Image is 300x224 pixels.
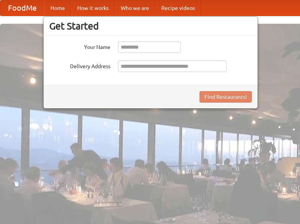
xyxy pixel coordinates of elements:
[71,0,115,16] a: How it works
[44,0,71,16] a: Home
[115,0,155,16] a: Who we are
[0,0,44,16] a: FoodMe
[199,91,252,103] button: Find Restaurants!
[49,20,252,32] h3: Get Started
[155,0,201,16] a: Recipe videos
[49,41,110,51] label: Your Name
[49,60,110,70] label: Delivery Address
